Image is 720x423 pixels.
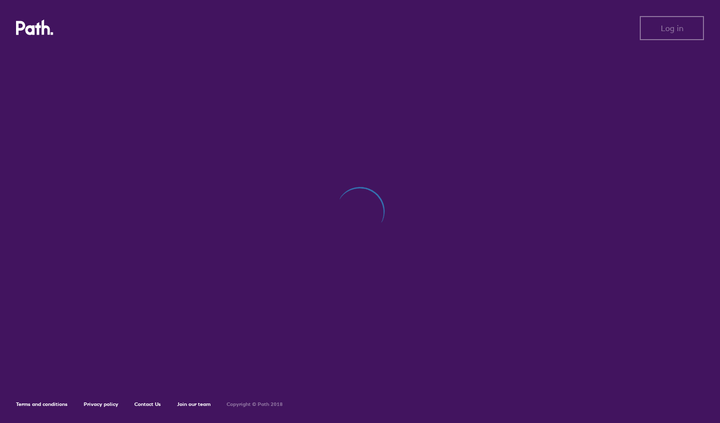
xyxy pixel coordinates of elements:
[227,401,283,407] h6: Copyright © Path 2018
[640,16,704,40] button: Log in
[84,401,118,407] a: Privacy policy
[177,401,211,407] a: Join our team
[134,401,161,407] a: Contact Us
[661,24,683,33] span: Log in
[16,401,68,407] a: Terms and conditions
